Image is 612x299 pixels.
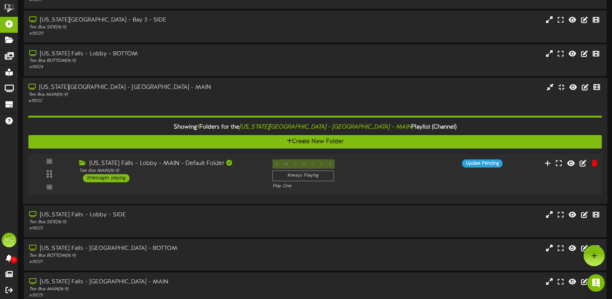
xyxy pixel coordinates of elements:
div: MO [2,233,16,247]
div: # 15027 [29,259,261,265]
span: 1 [197,124,199,130]
div: Update Pending [462,159,503,167]
i: [US_STATE][GEOGRAPHIC_DATA] - [GEOGRAPHIC_DATA] - MAIN [239,124,411,130]
div: Open Intercom Messenger [587,274,605,292]
div: [US_STATE][GEOGRAPHIC_DATA] - [GEOGRAPHIC_DATA] - MAIN [28,83,261,91]
div: Tee Box MAIN ( 16:9 ) [79,168,261,174]
div: [US_STATE][GEOGRAPHIC_DATA] - Bay 3 - SIDE [29,16,261,24]
div: Play One [272,183,406,189]
span: 0 [11,256,17,263]
div: # 15022 [28,98,261,104]
div: Tee Box SIDE ( 16:9 ) [29,219,261,225]
div: Showing Folders for the Playlist (Channel) [23,119,608,135]
div: Always Playing [272,170,334,181]
button: Create New Folder [28,135,602,149]
div: # 15020 [29,31,261,37]
div: # 15023 [29,225,261,232]
div: [US_STATE] Falls - [GEOGRAPHIC_DATA] - MAIN [29,278,261,286]
div: Tee Box BOTTOM ( 16:9 ) [29,253,261,259]
div: [US_STATE] Falls - Lobby - SIDE [29,211,261,219]
div: Tee Box MAIN ( 16:9 ) [29,286,261,292]
div: [US_STATE] Falls - Lobby - MAIN - Default Folder [79,159,261,168]
div: # 15024 [29,64,261,70]
div: Tee Box SIDE ( 16:9 ) [29,24,261,31]
div: # 15025 [29,292,261,299]
div: [US_STATE] Falls - Lobby - BOTTOM [29,50,261,58]
div: [US_STATE] Falls - [GEOGRAPHIC_DATA] - BOTTOM [29,244,261,253]
div: Tee Box MAIN ( 16:9 ) [28,91,261,98]
div: Tee Box BOTTOM ( 16:9 ) [29,58,261,64]
div: 2 messages playing [83,174,130,182]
